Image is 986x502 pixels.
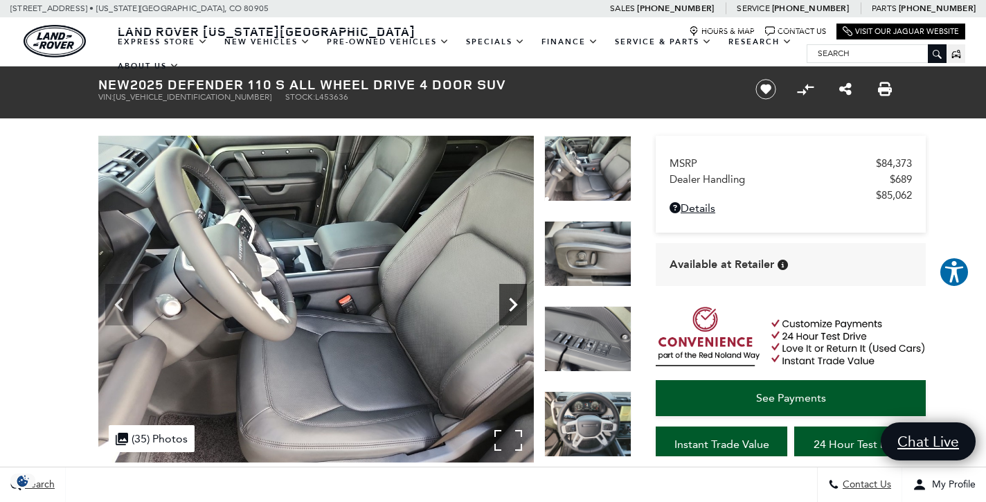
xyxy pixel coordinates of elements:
[118,23,415,39] span: Land Rover [US_STATE][GEOGRAPHIC_DATA]
[674,438,769,451] span: Instant Trade Value
[10,3,269,13] a: [STREET_ADDRESS] • [US_STATE][GEOGRAPHIC_DATA], CO 80905
[544,136,631,201] img: New 2025 Pangea Green LAND ROVER S image 16
[670,189,912,201] a: $85,062
[795,79,816,100] button: Compare Vehicle
[7,474,39,488] div: Privacy Settings
[890,432,966,451] span: Chat Live
[751,78,781,100] button: Save vehicle
[109,54,188,78] a: About Us
[533,30,607,54] a: Finance
[670,157,912,170] a: MSRP $84,373
[881,422,976,460] a: Chat Live
[939,257,969,287] button: Explore your accessibility options
[105,284,133,325] div: Previous
[807,45,946,62] input: Search
[109,30,216,54] a: EXPRESS STORE
[670,173,912,186] a: Dealer Handling $689
[216,30,319,54] a: New Vehicles
[926,479,976,491] span: My Profile
[899,3,976,14] a: [PHONE_NUMBER]
[544,221,631,287] img: New 2025 Pangea Green LAND ROVER S image 17
[839,479,891,491] span: Contact Us
[98,136,534,463] img: New 2025 Pangea Green LAND ROVER S image 16
[902,467,986,502] button: Open user profile menu
[656,380,926,416] a: See Payments
[843,26,959,37] a: Visit Our Jaguar Website
[285,92,315,102] span: Stock:
[689,26,755,37] a: Hours & Map
[670,157,876,170] span: MSRP
[737,3,769,13] span: Service
[458,30,533,54] a: Specials
[98,77,732,92] h1: 2025 Defender 110 S All Wheel Drive 4 Door SUV
[499,284,527,325] div: Next
[114,92,271,102] span: [US_VEHICLE_IDENTIFICATION_NUMBER]
[315,92,348,102] span: L453636
[670,257,774,272] span: Available at Retailer
[24,25,86,57] img: Land Rover
[794,427,926,463] a: 24 Hour Test Drive
[109,23,424,39] a: Land Rover [US_STATE][GEOGRAPHIC_DATA]
[544,391,631,457] img: New 2025 Pangea Green LAND ROVER S image 19
[607,30,720,54] a: Service & Parts
[98,75,130,93] strong: New
[610,3,635,13] span: Sales
[98,92,114,102] span: VIN:
[939,257,969,290] aside: Accessibility Help Desk
[656,427,787,463] a: Instant Trade Value
[890,173,912,186] span: $689
[778,260,788,270] div: Vehicle is in stock and ready for immediate delivery. Due to demand, availability is subject to c...
[878,81,892,98] a: Print this New 2025 Defender 110 S All Wheel Drive 4 Door SUV
[544,306,631,372] img: New 2025 Pangea Green LAND ROVER S image 18
[814,438,907,451] span: 24 Hour Test Drive
[319,30,458,54] a: Pre-Owned Vehicles
[876,157,912,170] span: $84,373
[872,3,897,13] span: Parts
[772,3,849,14] a: [PHONE_NUMBER]
[670,201,912,215] a: Details
[765,26,826,37] a: Contact Us
[756,391,826,404] span: See Payments
[720,30,800,54] a: Research
[109,425,195,452] div: (35) Photos
[637,3,714,14] a: [PHONE_NUMBER]
[839,81,852,98] a: Share this New 2025 Defender 110 S All Wheel Drive 4 Door SUV
[109,30,807,78] nav: Main Navigation
[670,173,890,186] span: Dealer Handling
[876,189,912,201] span: $85,062
[24,25,86,57] a: land-rover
